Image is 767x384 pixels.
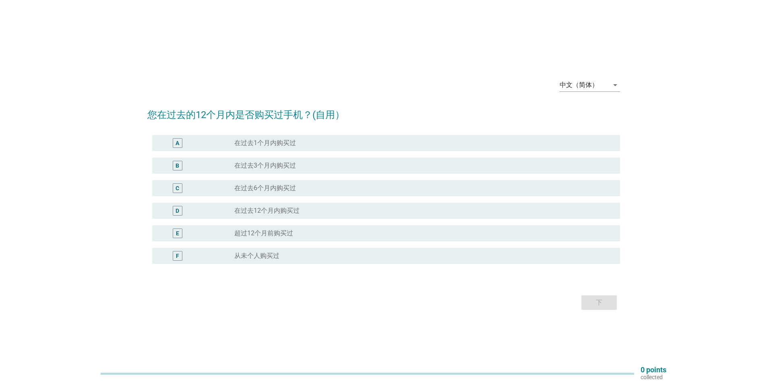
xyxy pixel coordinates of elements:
div: C [176,184,179,192]
label: 在过去1个月内购买过 [234,139,296,147]
i: arrow_drop_down [610,80,620,90]
label: 在过去6个月内购买过 [234,184,296,192]
label: 在过去12个月内购买过 [234,207,300,215]
p: 0 points [641,366,666,374]
label: 从未个人购买过 [234,252,279,260]
p: collected [641,374,666,381]
div: 中文（简体） [560,81,598,89]
div: B [176,161,179,170]
h2: 您在过去的12个月内是否购买过手机？(自用） [147,100,620,122]
div: A [176,139,179,147]
label: 在过去3个月内购买过 [234,162,296,170]
div: D [176,206,179,215]
label: 超过12个月前购买过 [234,229,293,237]
div: E [176,229,179,237]
div: F [176,251,179,260]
